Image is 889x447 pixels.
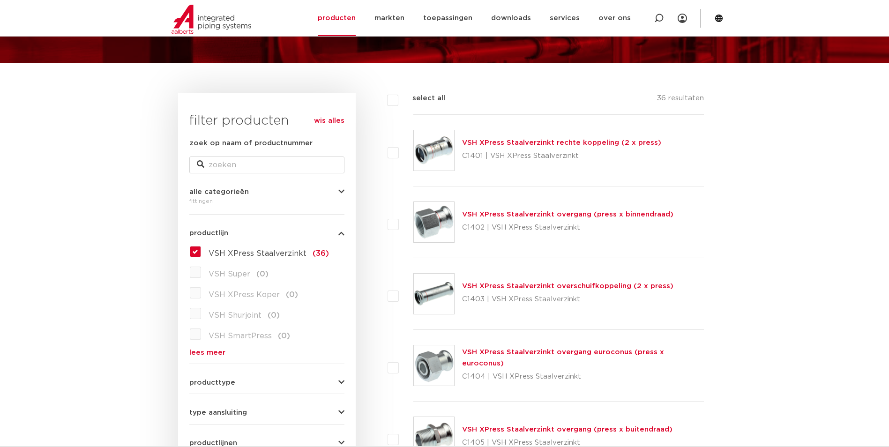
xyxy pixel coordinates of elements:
p: C1403 | VSH XPress Staalverzinkt [462,292,673,307]
p: C1402 | VSH XPress Staalverzinkt [462,220,673,235]
span: (36) [313,250,329,257]
button: producttype [189,379,344,386]
span: productlijnen [189,440,237,447]
a: VSH XPress Staalverzinkt overschuifkoppeling (2 x press) [462,283,673,290]
button: productlijnen [189,440,344,447]
a: wis alles [314,115,344,127]
span: VSH XPress Koper [209,291,280,298]
button: alle categorieën [189,188,344,195]
img: Thumbnail for VSH XPress Staalverzinkt overschuifkoppeling (2 x press) [414,274,454,314]
span: producttype [189,379,235,386]
img: Thumbnail for VSH XPress Staalverzinkt rechte koppeling (2 x press) [414,130,454,171]
a: VSH XPress Staalverzinkt overgang euroconus (press x euroconus) [462,349,664,367]
h3: filter producten [189,112,344,130]
span: (0) [286,291,298,298]
input: zoeken [189,156,344,173]
span: (0) [268,312,280,319]
p: C1404 | VSH XPress Staalverzinkt [462,369,704,384]
a: lees meer [189,349,344,356]
span: VSH Super [209,270,250,278]
span: VSH Shurjoint [209,312,261,319]
p: 36 resultaten [657,93,704,107]
a: VSH XPress Staalverzinkt rechte koppeling (2 x press) [462,139,661,146]
button: type aansluiting [189,409,344,416]
span: alle categorieën [189,188,249,195]
span: type aansluiting [189,409,247,416]
p: C1401 | VSH XPress Staalverzinkt [462,149,661,164]
a: VSH XPress Staalverzinkt overgang (press x buitendraad) [462,426,672,433]
button: productlijn [189,230,344,237]
span: VSH XPress Staalverzinkt [209,250,306,257]
label: zoek op naam of productnummer [189,138,313,149]
img: Thumbnail for VSH XPress Staalverzinkt overgang euroconus (press x euroconus) [414,345,454,386]
span: (0) [278,332,290,340]
div: fittingen [189,195,344,207]
img: Thumbnail for VSH XPress Staalverzinkt overgang (press x binnendraad) [414,202,454,242]
span: productlijn [189,230,228,237]
label: select all [398,93,445,104]
span: (0) [256,270,269,278]
span: VSH SmartPress [209,332,272,340]
a: VSH XPress Staalverzinkt overgang (press x binnendraad) [462,211,673,218]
